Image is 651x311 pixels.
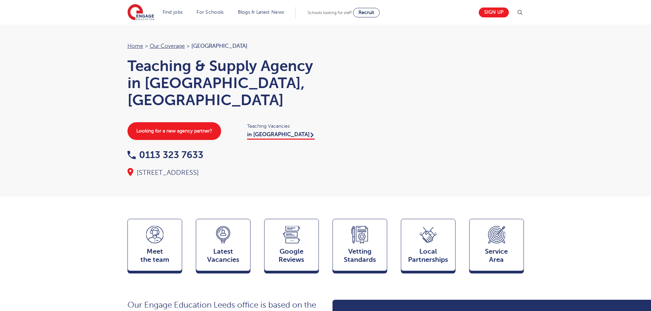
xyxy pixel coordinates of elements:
a: Blogs & Latest News [238,10,284,15]
a: GoogleReviews [264,219,319,274]
a: Sign up [479,8,509,17]
span: > [187,43,190,49]
span: Vetting Standards [336,248,383,264]
a: Local Partnerships [401,219,456,274]
a: Looking for a new agency partner? [127,122,221,140]
a: Home [127,43,143,49]
span: Local Partnerships [405,248,452,264]
a: 0113 323 7633 [127,150,203,160]
span: Schools looking for staff [308,10,352,15]
span: [GEOGRAPHIC_DATA] [191,43,247,49]
a: LatestVacancies [196,219,250,274]
a: Recruit [353,8,380,17]
h1: Teaching & Supply Agency in [GEOGRAPHIC_DATA], [GEOGRAPHIC_DATA] [127,57,319,109]
span: Meet the team [131,248,178,264]
span: Recruit [358,10,374,15]
a: For Schools [196,10,223,15]
div: [STREET_ADDRESS] [127,168,319,178]
a: VettingStandards [333,219,387,274]
span: Service Area [473,248,520,264]
span: Teaching Vacancies [247,122,319,130]
a: in [GEOGRAPHIC_DATA] [247,131,315,140]
a: Our coverage [150,43,185,49]
span: Latest Vacancies [200,248,247,264]
a: Find jobs [163,10,183,15]
span: > [145,43,148,49]
img: Engage Education [127,4,154,21]
nav: breadcrumb [127,42,319,51]
a: ServiceArea [469,219,524,274]
span: Google Reviews [268,248,315,264]
a: Meetthe team [127,219,182,274]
